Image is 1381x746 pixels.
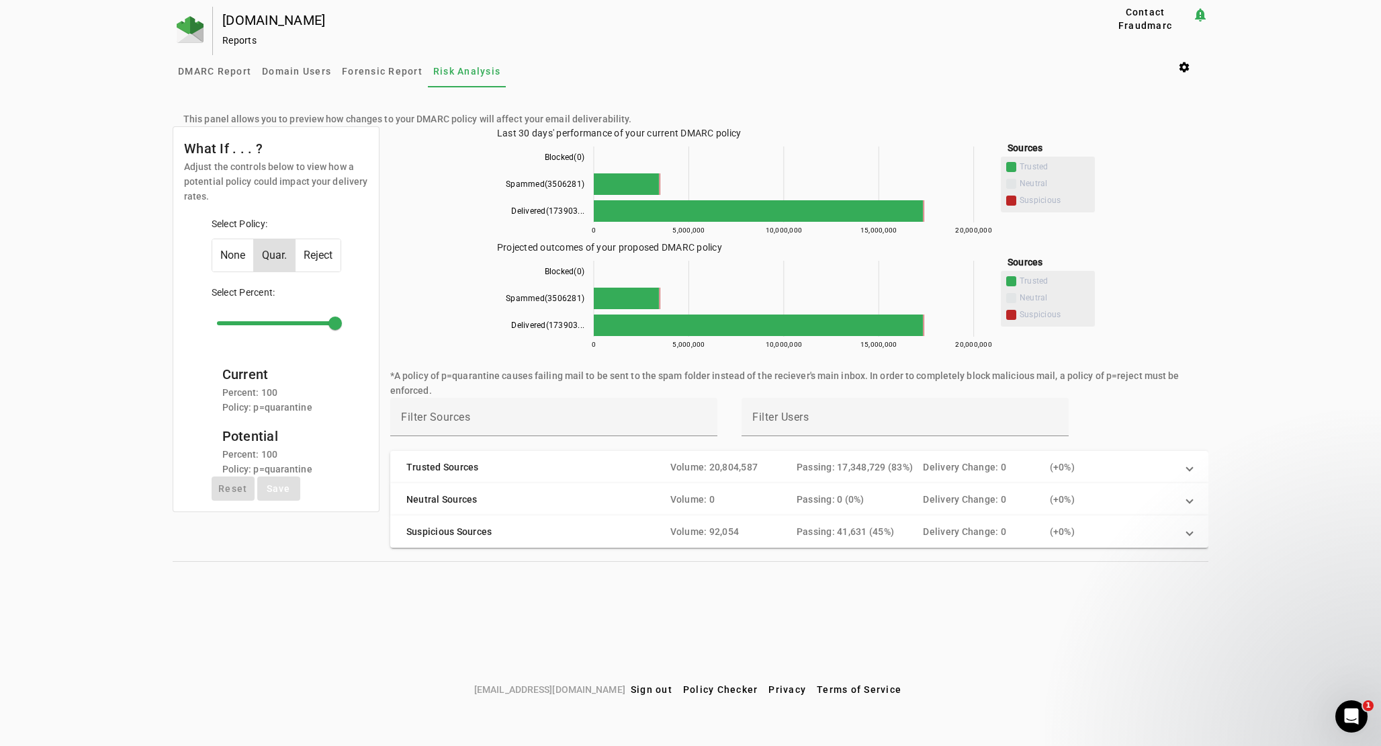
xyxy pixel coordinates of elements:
path: Delivered(17390360) Trusted 17,348,729 [594,315,923,336]
text: Delivered(173903... [511,321,584,330]
mat-panel-title: Neutral Sources [406,493,660,506]
button: Sign out [625,677,678,702]
path: Spammed(3506281) Trusted 3,455,858 [594,288,659,309]
text: 10,000,000 [765,226,802,234]
a: Risk Analysis [428,55,506,87]
mat-label: Filter Sources [401,411,470,423]
mat-card-title: Current [222,364,312,385]
span: Forensic Report [342,67,422,76]
div: ( + 0%) [1050,525,1176,538]
p: Select Percent: [212,286,341,299]
text: Delivered(173903... [511,206,584,216]
span: 1 [1363,700,1374,711]
span: Neutral [1006,181,1089,191]
div: Reports [222,34,1055,47]
text: 20,000,000 [955,226,992,234]
span: Trusted [1020,276,1089,286]
span: Trusted [1006,164,1089,174]
mat-card-subtitle: This panel allows you to preview how changes to your DMARC policy will affect your email delivera... [183,112,631,126]
button: Contact Fraudmarc [1098,7,1192,31]
mat-panel-title: Trusted Sources [406,460,660,474]
text: 15,000,000 [860,226,897,234]
text: Blocked(0) [544,153,584,162]
mat-expansion-panel-header: Suspicious SourcesVolume: 92,054Passing: 41,631 (45%)Delivery Change: 0(+0%) [390,515,1208,548]
text: 0 [592,341,596,348]
button: Policy Checker [678,677,764,702]
div: Passing: 0 (0%) [797,493,923,506]
span: DMARC Report [178,67,251,76]
text: Spammed(3506281) [506,179,584,189]
div: Projected outcomes of your proposed DMARC policy [497,241,1102,355]
div: Delivery Change: 0 [923,525,1049,538]
button: Quar. [254,239,295,272]
span: Domain Users [262,67,331,76]
div: Delivery Change: 0 [923,460,1049,474]
mat-card-title: What If . . . ? [184,138,368,159]
span: Policy Checker [683,684,758,695]
mat-label: Filter Users [752,411,809,423]
span: Sources [1008,257,1043,267]
div: Volume: 0 [670,493,797,506]
button: Privacy [763,677,811,702]
span: Suspicious [1006,312,1089,322]
iframe: Intercom live chat [1335,700,1368,733]
span: Neutral [1006,295,1089,305]
div: Passing: 17,348,729 (83%) [797,460,923,474]
path: Spammed(3506281) Trusted 3,455,858 [594,173,659,195]
span: Trusted [1020,162,1089,172]
div: ( + 0%) [1050,460,1176,474]
text: 10,000,000 [765,341,802,348]
mat-card-subtitle: Percent: 100 Policy: p=quarantine [222,385,312,415]
mat-icon: notification_important [1192,7,1208,23]
div: Passing: 41,631 (45%) [797,525,923,538]
mat-card-subtitle: Percent: 100 Policy: p=quarantine [222,447,312,476]
div: Last 30 days' performance of your current DMARC policy [497,126,1102,241]
button: Terms of Service [811,677,907,702]
text: 20,000,000 [955,341,992,348]
button: None [212,239,253,272]
span: Privacy [768,684,806,695]
a: Domain Users [257,55,337,87]
mat-card-subtitle: Adjust the controls below to view how a potential policy could impact your delivery rates. [184,159,368,204]
text: 5,000,000 [672,226,705,234]
span: Neutral [1020,293,1089,303]
mat-card-title: Potential [222,425,312,447]
div: Delivery Change: 0 [923,493,1049,506]
span: Terms of Service [817,684,901,695]
span: Trusted [1006,278,1089,288]
path: Delivered(17390360) Trusted 17,348,729 [594,200,923,222]
text: 0 [592,226,596,234]
mat-expansion-panel-header: Trusted SourcesVolume: 20,804,587Passing: 17,348,729 (83%)Delivery Change: 0(+0%) [390,451,1208,483]
a: DMARC Report [173,55,257,87]
div: Volume: 92,054 [670,525,797,538]
span: Contact Fraudmarc [1104,5,1187,32]
span: Suspicious [1006,198,1089,208]
span: Risk Analysis [433,67,500,76]
text: Spammed(3506281) [506,294,584,303]
text: Blocked(0) [544,267,584,276]
p: Select Policy: [212,217,341,231]
div: ( + 0%) [1050,493,1176,506]
a: Forensic Report [337,55,428,87]
mat-panel-title: Suspicious Sources [406,525,660,538]
button: Reject [296,239,341,272]
span: Sign out [631,684,672,695]
img: Fraudmarc Logo [177,16,204,43]
mat-card-subtitle: *A policy of p=quarantine causes failing mail to be sent to the spam folder instead of the reciev... [390,368,1208,398]
text: 5,000,000 [672,341,705,348]
span: Sources [1008,142,1043,153]
mat-expansion-panel-header: Neutral SourcesVolume: 0Passing: 0 (0%)Delivery Change: 0(+0%) [390,483,1208,515]
div: [DOMAIN_NAME] [222,13,1055,27]
span: Suspicious [1020,310,1089,320]
text: 15,000,000 [860,341,897,348]
span: Suspicious [1020,196,1089,206]
div: Volume: 20,804,587 [670,460,797,474]
span: Neutral [1020,179,1089,189]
